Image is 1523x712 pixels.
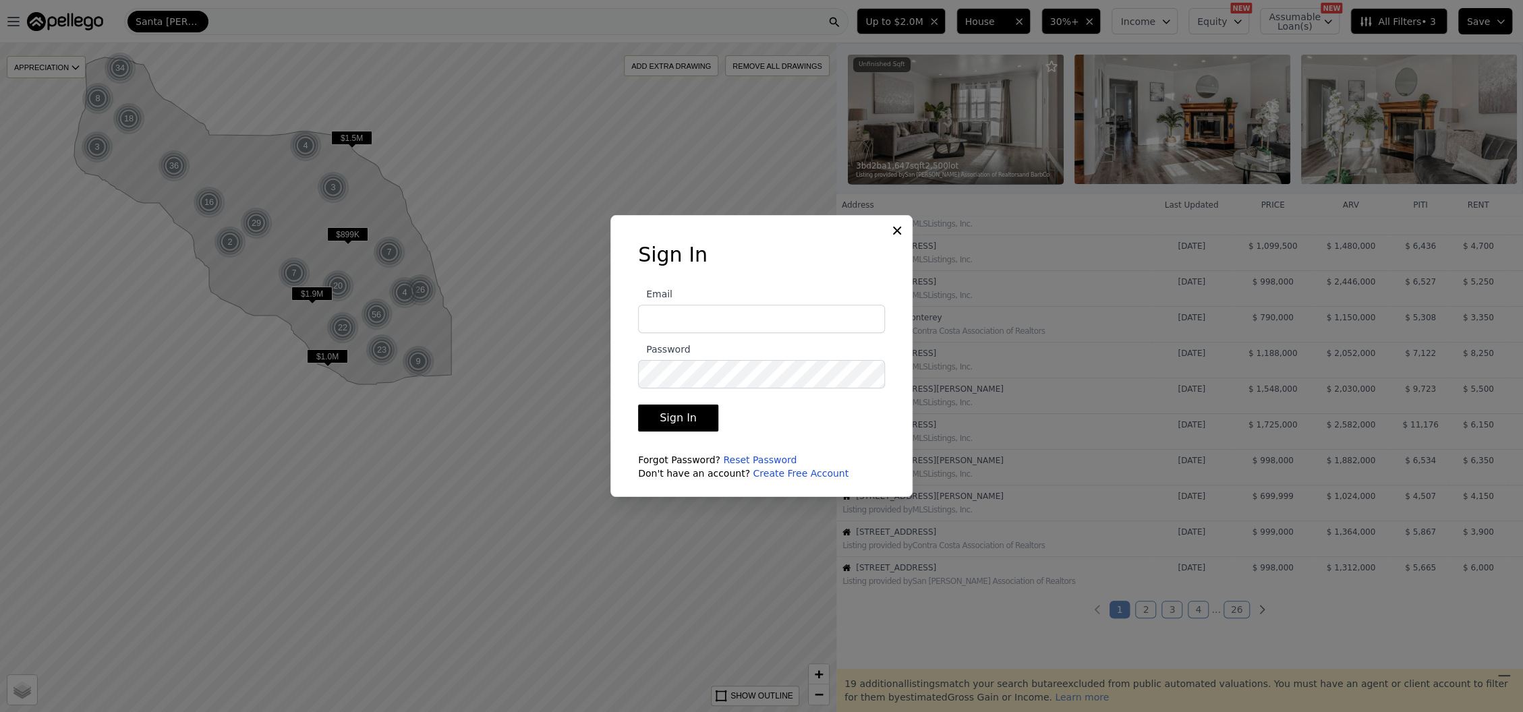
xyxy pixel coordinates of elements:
[638,243,885,267] h3: Sign In
[638,360,885,388] input: Password
[638,405,718,432] button: Sign In
[638,305,885,333] input: Email
[753,468,849,479] a: Create Free Account
[723,454,797,465] a: Reset Password
[638,289,672,299] span: Email
[638,344,690,355] span: Password
[638,453,885,480] div: Forgot Password? Don't have an account?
